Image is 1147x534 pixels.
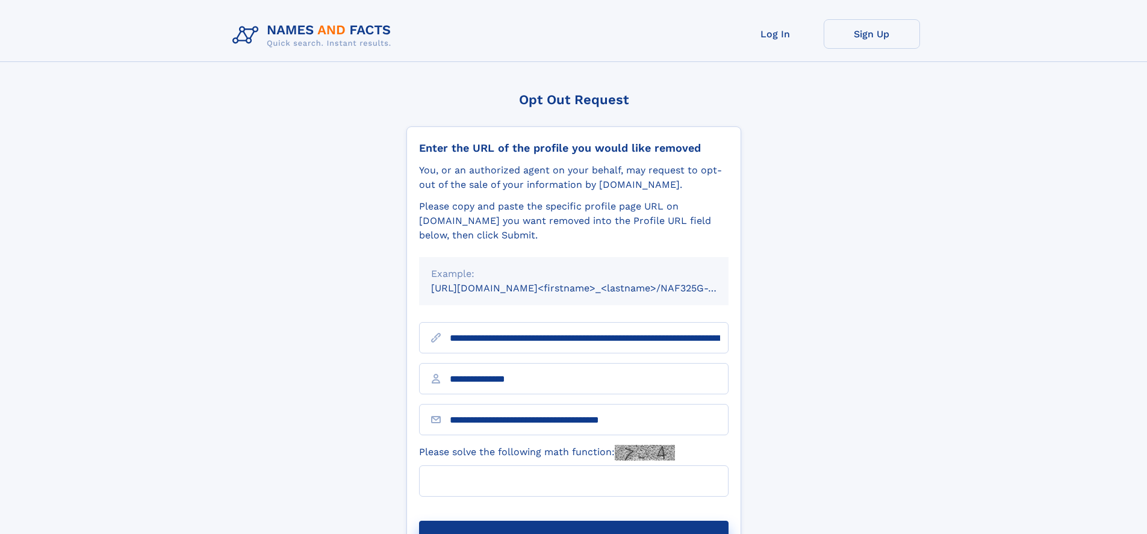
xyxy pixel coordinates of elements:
[824,19,920,49] a: Sign Up
[419,199,729,243] div: Please copy and paste the specific profile page URL on [DOMAIN_NAME] you want removed into the Pr...
[727,19,824,49] a: Log In
[419,141,729,155] div: Enter the URL of the profile you would like removed
[406,92,741,107] div: Opt Out Request
[419,163,729,192] div: You, or an authorized agent on your behalf, may request to opt-out of the sale of your informatio...
[419,445,675,461] label: Please solve the following math function:
[431,282,751,294] small: [URL][DOMAIN_NAME]<firstname>_<lastname>/NAF325G-xxxxxxxx
[228,19,401,52] img: Logo Names and Facts
[431,267,716,281] div: Example:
